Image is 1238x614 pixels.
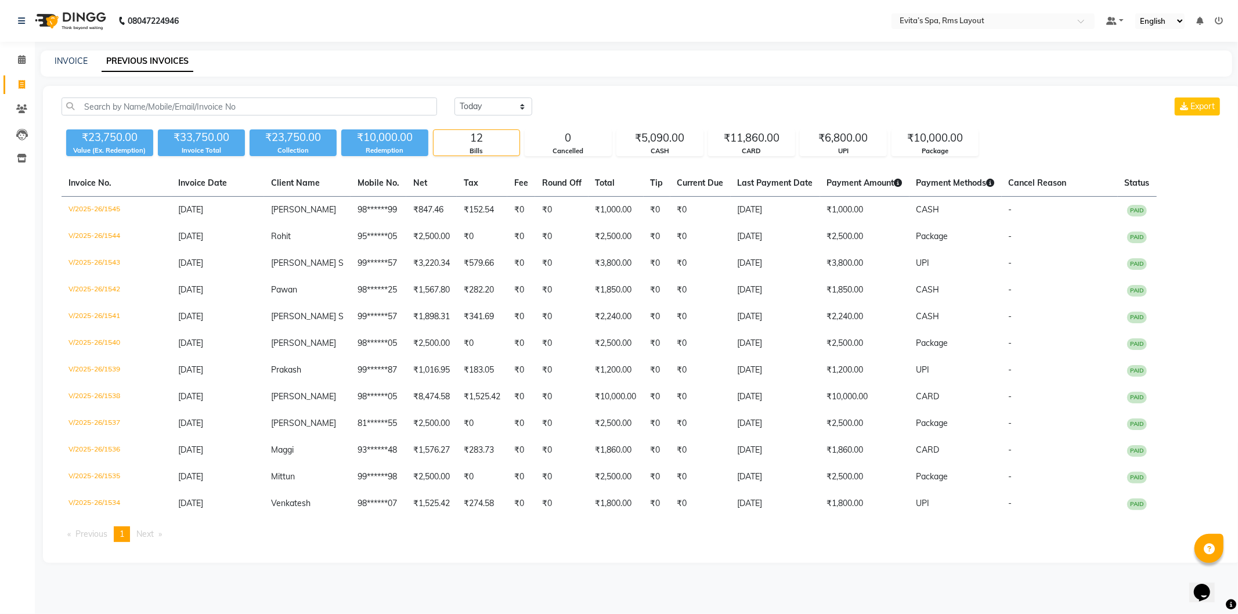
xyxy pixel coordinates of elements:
[670,277,731,304] td: ₹0
[1009,311,1012,322] span: -
[271,178,320,188] span: Client Name
[731,277,820,304] td: [DATE]
[62,464,171,490] td: V/2025-26/1535
[507,304,535,330] td: ₹0
[892,146,978,156] div: Package
[731,464,820,490] td: [DATE]
[535,197,589,224] td: ₹0
[916,231,948,241] span: Package
[595,178,615,188] span: Total
[535,223,589,250] td: ₹0
[644,490,670,517] td: ₹0
[457,304,507,330] td: ₹341.69
[66,146,153,156] div: Value (Ex. Redemption)
[464,178,478,188] span: Tax
[250,146,337,156] div: Collection
[62,97,437,115] input: Search by Name/Mobile/Email/Invoice No
[916,391,940,402] span: CARD
[820,197,909,224] td: ₹1,000.00
[644,357,670,384] td: ₹0
[644,304,670,330] td: ₹0
[535,330,589,357] td: ₹0
[1009,204,1012,215] span: -
[820,277,909,304] td: ₹1,850.00
[525,146,611,156] div: Cancelled
[589,357,644,384] td: ₹1,200.00
[731,330,820,357] td: [DATE]
[1009,471,1012,482] span: -
[535,490,589,517] td: ₹0
[406,437,457,464] td: ₹1,576.27
[457,223,507,250] td: ₹0
[341,146,428,156] div: Redemption
[731,490,820,517] td: [DATE]
[916,498,930,508] span: UPI
[1127,258,1147,270] span: PAID
[507,410,535,437] td: ₹0
[589,490,644,517] td: ₹1,800.00
[406,330,457,357] td: ₹2,500.00
[535,304,589,330] td: ₹0
[1127,499,1147,510] span: PAID
[507,223,535,250] td: ₹0
[589,330,644,357] td: ₹2,500.00
[617,146,703,156] div: CASH
[250,129,337,146] div: ₹23,750.00
[644,223,670,250] td: ₹0
[507,197,535,224] td: ₹0
[178,445,203,455] span: [DATE]
[589,277,644,304] td: ₹1,850.00
[916,338,948,348] span: Package
[413,178,427,188] span: Net
[406,410,457,437] td: ₹2,500.00
[271,338,336,348] span: [PERSON_NAME]
[457,437,507,464] td: ₹283.73
[1125,178,1150,188] span: Status
[916,471,948,482] span: Package
[62,410,171,437] td: V/2025-26/1537
[178,391,203,402] span: [DATE]
[670,197,731,224] td: ₹0
[670,437,731,464] td: ₹0
[1009,445,1012,455] span: -
[731,357,820,384] td: [DATE]
[644,437,670,464] td: ₹0
[457,357,507,384] td: ₹183.05
[589,250,644,277] td: ₹3,800.00
[535,277,589,304] td: ₹0
[1127,338,1147,350] span: PAID
[916,445,940,455] span: CARD
[406,197,457,224] td: ₹847.46
[75,529,107,539] span: Previous
[670,384,731,410] td: ₹0
[271,471,295,482] span: Mittun
[1127,365,1147,377] span: PAID
[916,364,930,375] span: UPI
[62,197,171,224] td: V/2025-26/1545
[178,498,203,508] span: [DATE]
[820,464,909,490] td: ₹2,500.00
[644,197,670,224] td: ₹0
[644,410,670,437] td: ₹0
[670,410,731,437] td: ₹0
[535,410,589,437] td: ₹0
[62,437,171,464] td: V/2025-26/1536
[589,384,644,410] td: ₹10,000.00
[589,223,644,250] td: ₹2,500.00
[644,464,670,490] td: ₹0
[406,464,457,490] td: ₹2,500.00
[507,357,535,384] td: ₹0
[1127,392,1147,403] span: PAID
[800,146,886,156] div: UPI
[120,529,124,539] span: 1
[507,490,535,517] td: ₹0
[62,330,171,357] td: V/2025-26/1540
[644,384,670,410] td: ₹0
[916,284,940,295] span: CASH
[178,231,203,241] span: [DATE]
[820,250,909,277] td: ₹3,800.00
[1009,364,1012,375] span: -
[1127,205,1147,216] span: PAID
[271,364,301,375] span: Prakash
[1127,445,1147,457] span: PAID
